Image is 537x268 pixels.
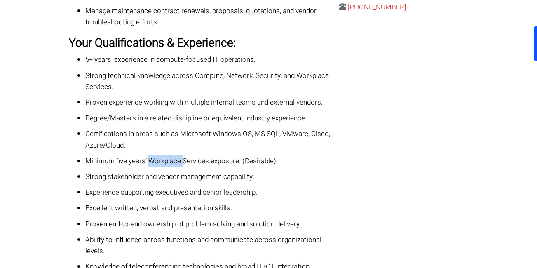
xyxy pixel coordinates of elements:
p: Excellent written, verbal, and presentation skills. [85,202,333,214]
p: Strong technical knowledge across Compute, Network, Security, and Workplace Services. [85,70,333,92]
p: Manage maintenance contract renewals, proposals, quotations, and vendor troubleshooting efforts. [85,5,333,28]
p: Certifications in areas such as Microsoft Windows OS, MS SQL, VMware, Cisco, Azure/Cloud. [85,128,333,150]
a: [PHONE_NUMBER] [348,2,406,12]
p: Strong stakeholder and vendor management capability. [85,171,333,182]
p: Proven experience working with multiple internal teams and external vendors. [85,97,333,108]
strong: Your Qualifications & Experience: [69,35,236,52]
p: Ability to influence across functions and communicate across organizational levels. [85,234,333,256]
p: Experience supporting executives and senior leadership. [85,187,333,198]
p: Minimum five years’ Workplace Services exposure. (Desirable) [85,155,333,167]
p: 5+ years' experience in compute-focused IT operations. [85,54,333,65]
p: Degree/Masters in a related discipline or equivalent industry experience. [85,113,333,124]
p: Proven end-to-end ownership of problem-solving and solution delivery. [85,219,333,230]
